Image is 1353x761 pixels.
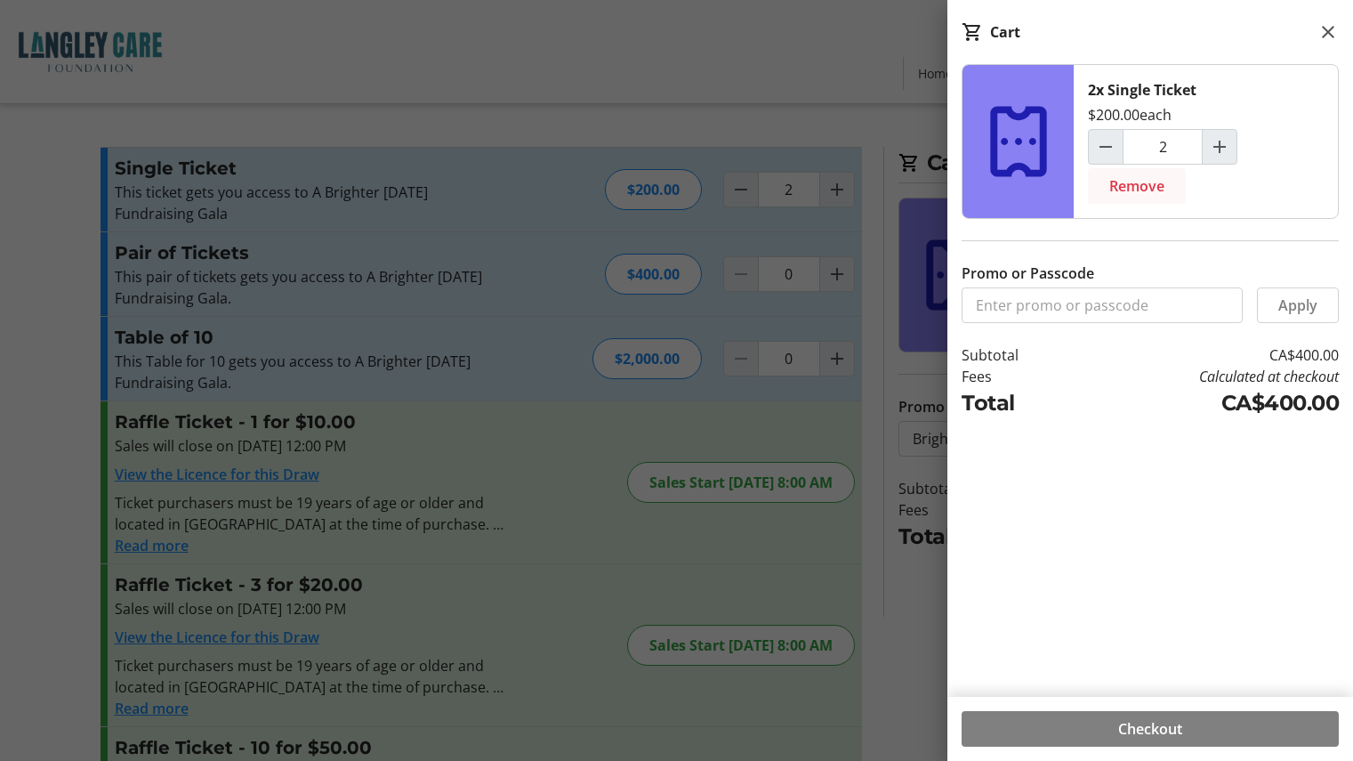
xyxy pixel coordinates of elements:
button: Checkout [962,711,1339,747]
td: Calculated at checkout [1071,366,1339,387]
td: Subtotal [962,344,1071,366]
span: Remove [1109,175,1164,197]
div: 2x Single Ticket [1088,79,1196,101]
span: Checkout [1118,718,1182,740]
div: $200.00 each [1088,104,1172,125]
button: Apply [1257,287,1339,323]
label: Promo or Passcode [962,263,1094,284]
td: Total [962,387,1071,419]
td: CA$400.00 [1071,344,1339,366]
input: Single Ticket Quantity [1123,129,1203,165]
span: Apply [1278,295,1317,316]
td: Fees [962,366,1071,387]
button: Remove [1088,168,1186,204]
td: CA$400.00 [1071,387,1339,419]
input: Enter promo or passcode [962,287,1243,323]
button: Increment by one [1203,130,1236,164]
button: Decrement by one [1089,130,1123,164]
div: Cart [990,21,1020,43]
